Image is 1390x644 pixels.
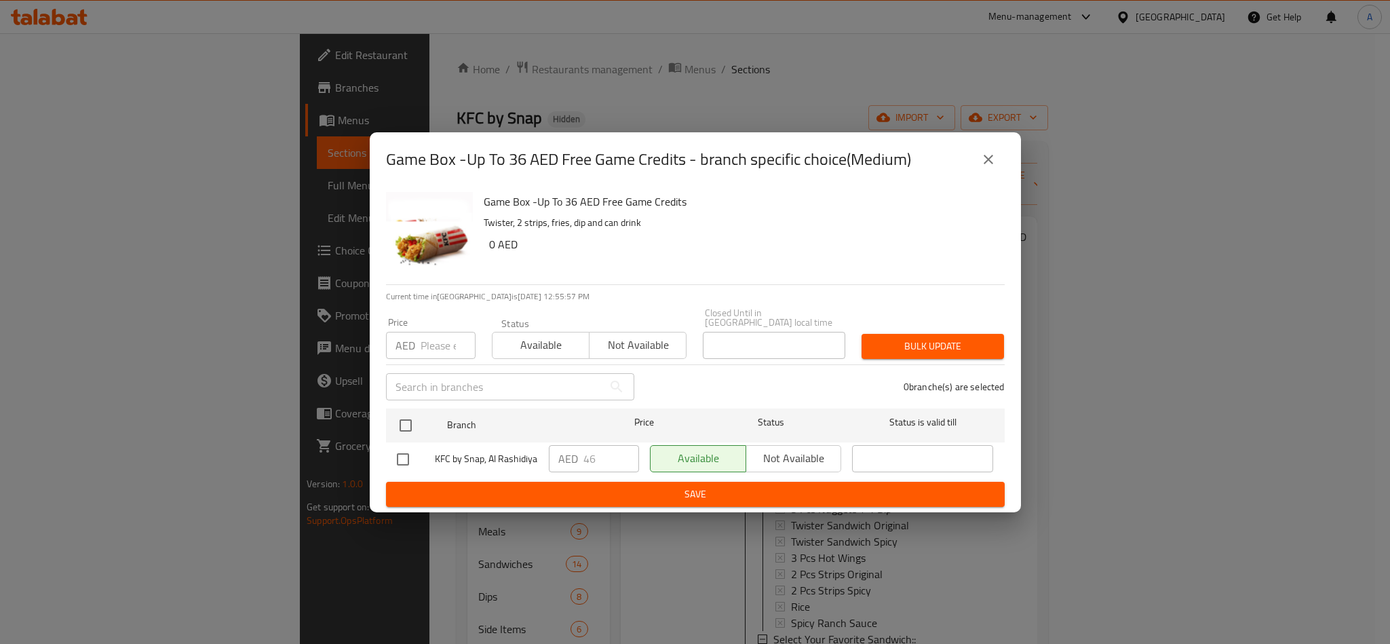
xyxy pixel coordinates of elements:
[872,338,993,355] span: Bulk update
[972,143,1005,176] button: close
[386,482,1005,507] button: Save
[386,149,911,170] h2: Game Box -Up To 36 AED Free Game Credits - branch specific choice(Medium)
[395,337,415,354] p: AED
[904,380,1005,394] p: 0 branche(s) are selected
[589,332,687,359] button: Not available
[397,486,994,503] span: Save
[484,192,994,211] h6: Game Box -Up To 36 AED Free Game Credits
[852,414,993,431] span: Status is valid till
[447,417,588,434] span: Branch
[421,332,476,359] input: Please enter price
[386,192,473,279] img: Game Box -Up To 36 AED Free Game Credits
[386,373,603,400] input: Search in branches
[700,414,841,431] span: Status
[484,214,994,231] p: Twister, 2 strips, fries, dip and can drink
[386,290,1005,303] p: Current time in [GEOGRAPHIC_DATA] is [DATE] 12:55:57 PM
[595,335,681,355] span: Not available
[862,334,1004,359] button: Bulk update
[435,451,538,468] span: KFC by Snap, Al Rashidiya
[498,335,584,355] span: Available
[583,445,639,472] input: Please enter price
[599,414,689,431] span: Price
[492,332,590,359] button: Available
[489,235,994,254] h6: 0 AED
[558,451,578,467] p: AED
